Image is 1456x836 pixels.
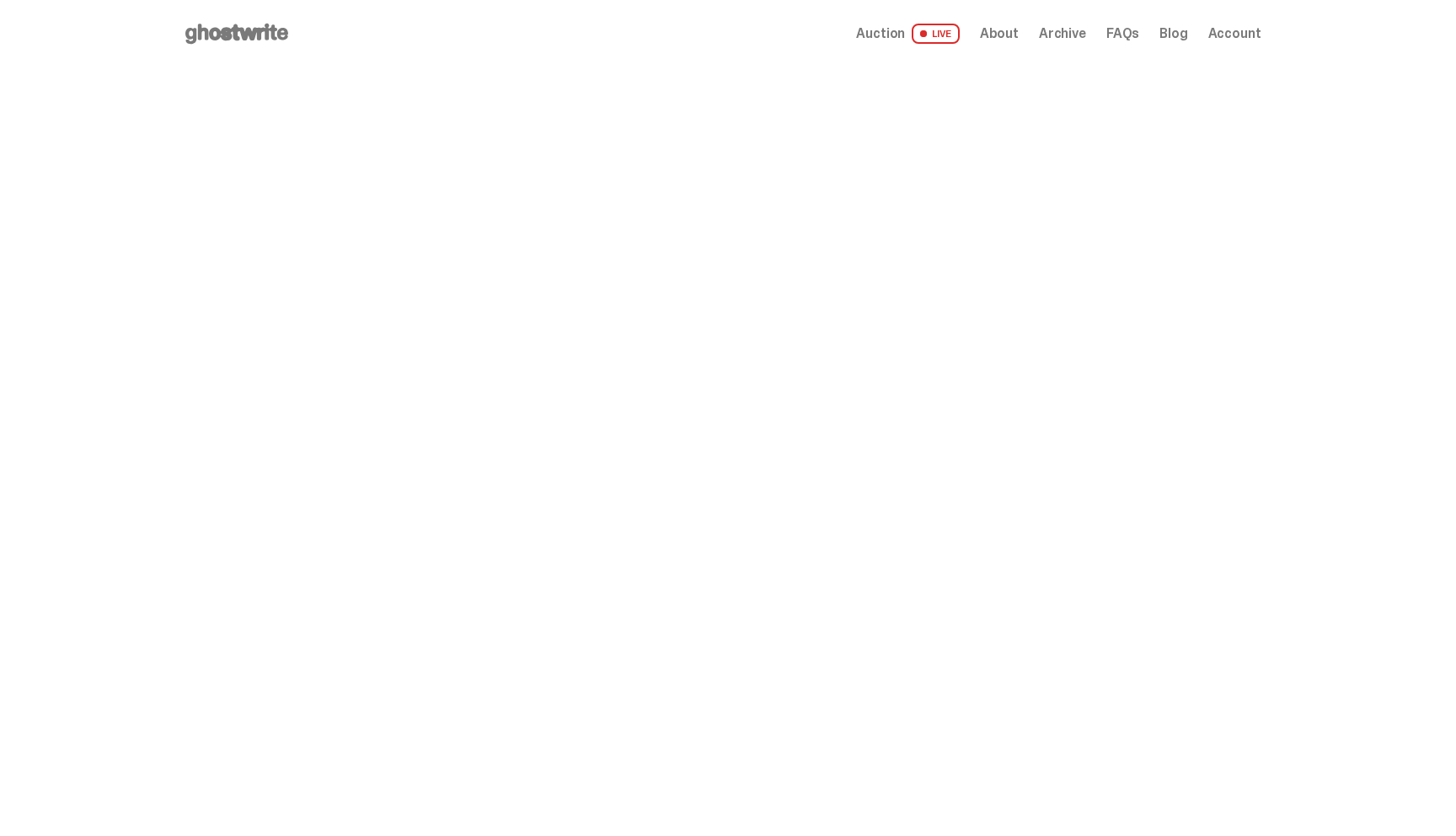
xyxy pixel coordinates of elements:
span: Auction [856,27,905,40]
a: About [980,27,1019,40]
a: Blog [1159,27,1187,40]
a: FAQs [1106,27,1139,40]
a: Account [1208,27,1261,40]
a: Archive [1039,27,1086,40]
a: Auction LIVE [856,24,959,44]
span: LIVE [912,24,960,44]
